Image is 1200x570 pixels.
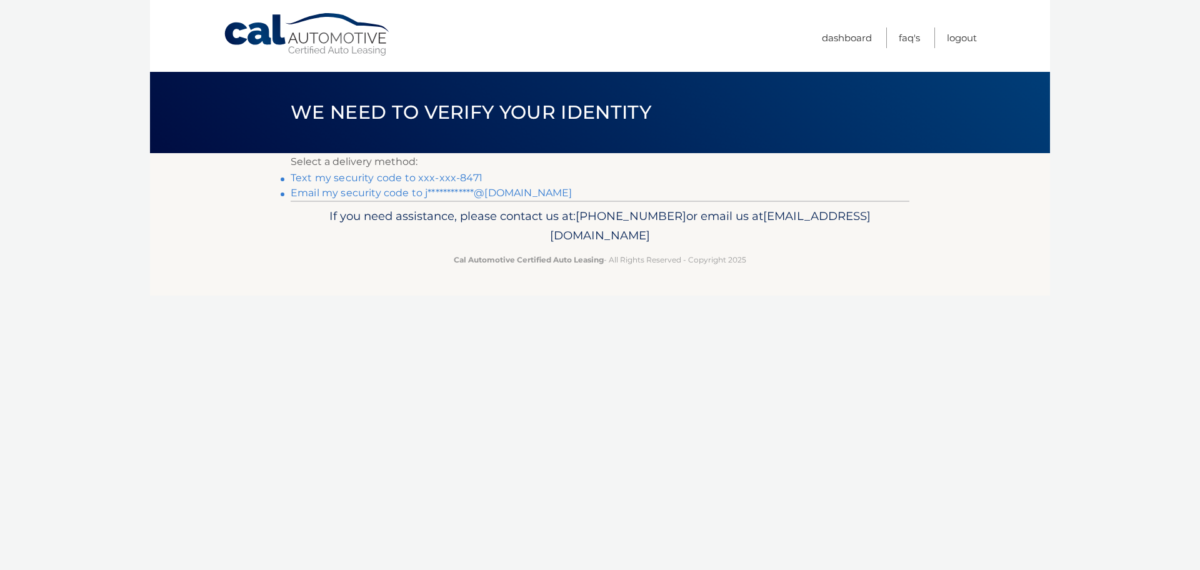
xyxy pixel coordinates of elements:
p: - All Rights Reserved - Copyright 2025 [299,253,901,266]
span: We need to verify your identity [291,101,651,124]
a: Logout [947,27,977,48]
strong: Cal Automotive Certified Auto Leasing [454,255,604,264]
a: Cal Automotive [223,12,392,57]
p: Select a delivery method: [291,153,909,171]
a: FAQ's [899,27,920,48]
a: Dashboard [822,27,872,48]
p: If you need assistance, please contact us at: or email us at [299,206,901,246]
span: [PHONE_NUMBER] [576,209,686,223]
a: Text my security code to xxx-xxx-8471 [291,172,482,184]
